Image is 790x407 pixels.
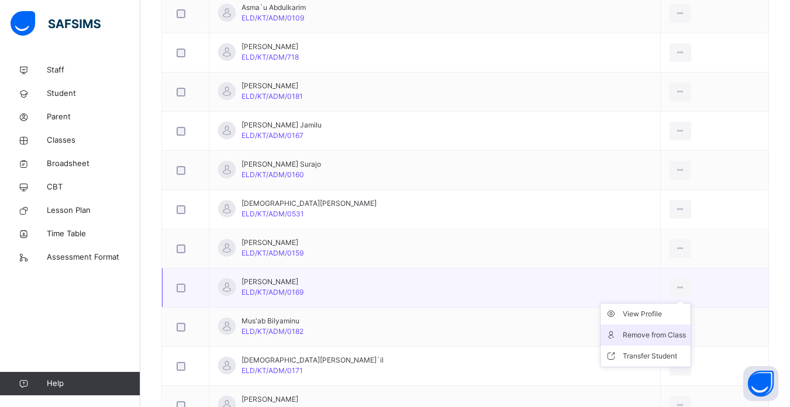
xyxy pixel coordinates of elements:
button: Open asap [743,366,778,401]
span: [PERSON_NAME] [242,277,303,287]
span: ELD/KT/ADM/718 [242,53,299,61]
span: ELD/KT/ADM/0169 [242,288,303,296]
span: ELD/KT/ADM/0160 [242,170,304,179]
span: [PERSON_NAME] [242,394,304,405]
span: ELD/KT/ADM/0181 [242,92,303,101]
span: Mus'ab Bilyaminu [242,316,303,326]
span: ELD/KT/ADM/0159 [242,249,303,257]
img: safsims [11,11,101,36]
span: Parent [47,111,140,123]
span: [PERSON_NAME] [242,42,299,52]
span: [DEMOGRAPHIC_DATA][PERSON_NAME]`il [242,355,384,365]
span: Lesson Plan [47,205,140,216]
span: [PERSON_NAME] Surajo [242,159,321,170]
span: [PERSON_NAME] [242,81,303,91]
span: Student [47,88,140,99]
span: Help [47,378,140,389]
div: Transfer Student [623,350,686,362]
span: ELD/KT/ADM/0109 [242,13,304,22]
span: [PERSON_NAME] Jamilu [242,120,322,130]
span: [DEMOGRAPHIC_DATA][PERSON_NAME] [242,198,377,209]
span: Classes [47,134,140,146]
span: Broadsheet [47,158,140,170]
div: Remove from Class [623,329,686,341]
span: ELD/KT/ADM/0171 [242,366,303,375]
div: View Profile [623,308,686,320]
span: Staff [47,64,140,76]
span: ELD/KT/ADM/0531 [242,209,304,218]
span: Assessment Format [47,251,140,263]
span: ELD/KT/ADM/0167 [242,131,303,140]
span: [PERSON_NAME] [242,237,303,248]
span: CBT [47,181,140,193]
span: Asma`u Abdulkarim [242,2,306,13]
span: Time Table [47,228,140,240]
span: ELD/KT/ADM/0182 [242,327,303,336]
